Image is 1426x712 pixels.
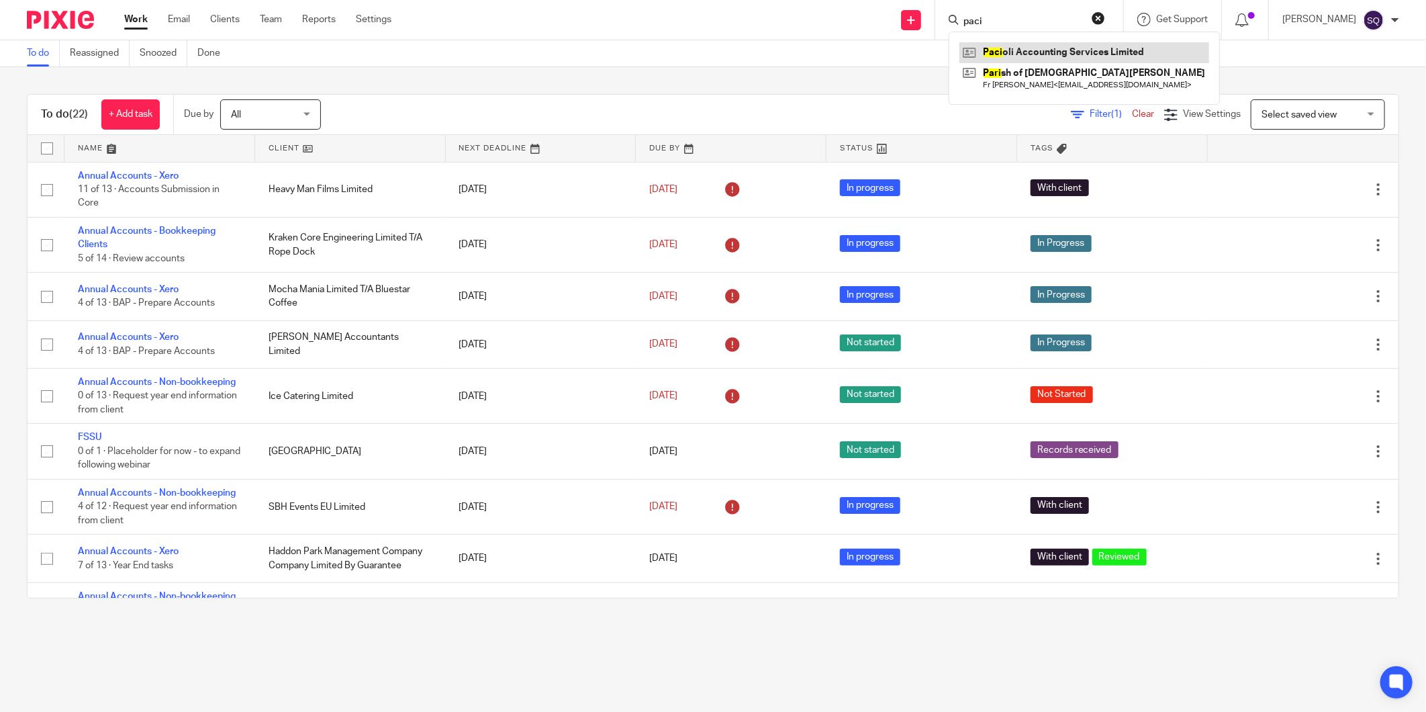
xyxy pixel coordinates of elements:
[260,13,282,26] a: Team
[446,369,636,424] td: [DATE]
[255,535,446,582] td: Haddon Park Management Company Company Limited By Guarantee
[356,13,391,26] a: Settings
[649,340,677,349] span: [DATE]
[255,273,446,320] td: Mocha Mania Limited T/A Bluestar Coffee
[840,386,901,403] span: Not started
[27,11,94,29] img: Pixie
[78,377,236,387] a: Annual Accounts - Non-bookkeeping
[78,447,240,470] span: 0 of 1 · Placeholder for now - to expand following webinar
[446,320,636,368] td: [DATE]
[168,13,190,26] a: Email
[1262,110,1337,120] span: Select saved view
[840,286,900,303] span: In progress
[649,554,677,564] span: [DATE]
[649,392,677,401] span: [DATE]
[184,107,213,121] p: Due by
[649,292,677,301] span: [DATE]
[78,392,237,415] span: 0 of 13 · Request year end information from client
[78,502,237,526] span: 4 of 12 · Request year end information from client
[210,13,240,26] a: Clients
[69,109,88,120] span: (22)
[446,582,636,637] td: [DATE]
[840,235,900,252] span: In progress
[255,424,446,479] td: [GEOGRAPHIC_DATA]
[255,320,446,368] td: [PERSON_NAME] Accountants Limited
[840,441,901,458] span: Not started
[78,547,179,556] a: Annual Accounts - Xero
[140,40,187,66] a: Snoozed
[1031,549,1089,566] span: With client
[1031,286,1092,303] span: In Progress
[78,347,215,356] span: 4 of 13 · BAP - Prepare Accounts
[124,13,148,26] a: Work
[840,179,900,196] span: In progress
[649,240,677,249] span: [DATE]
[1092,11,1105,25] button: Clear
[446,273,636,320] td: [DATE]
[446,479,636,534] td: [DATE]
[78,285,179,294] a: Annual Accounts - Xero
[1031,386,1093,403] span: Not Started
[649,447,677,456] span: [DATE]
[41,107,88,122] h1: To do
[1282,13,1356,26] p: [PERSON_NAME]
[78,171,179,181] a: Annual Accounts - Xero
[78,299,215,308] span: 4 of 13 · BAP - Prepare Accounts
[27,40,60,66] a: To do
[255,479,446,534] td: SBH Events EU Limited
[255,582,446,637] td: Denvtech Limited
[197,40,230,66] a: Done
[1031,441,1119,458] span: Records received
[1031,497,1089,514] span: With client
[446,424,636,479] td: [DATE]
[446,217,636,272] td: [DATE]
[1090,109,1132,119] span: Filter
[78,226,216,249] a: Annual Accounts - Bookkeeping Clients
[231,110,241,120] span: All
[78,185,220,208] span: 11 of 13 · Accounts Submission in Core
[962,16,1083,28] input: Search
[840,335,901,351] span: Not started
[1183,109,1241,119] span: View Settings
[1031,179,1089,196] span: With client
[446,535,636,582] td: [DATE]
[101,99,160,130] a: + Add task
[1363,9,1384,31] img: svg%3E
[78,592,236,601] a: Annual Accounts - Non-bookkeeping
[78,332,179,342] a: Annual Accounts - Xero
[78,561,173,570] span: 7 of 13 · Year End tasks
[1031,235,1092,252] span: In Progress
[649,185,677,194] span: [DATE]
[1031,335,1092,351] span: In Progress
[78,254,185,263] span: 5 of 14 · Review accounts
[1132,109,1154,119] a: Clear
[255,217,446,272] td: Kraken Core Engineering Limited T/A Rope Dock
[255,369,446,424] td: Ice Catering Limited
[446,162,636,217] td: [DATE]
[302,13,336,26] a: Reports
[840,497,900,514] span: In progress
[1156,15,1208,24] span: Get Support
[78,488,236,498] a: Annual Accounts - Non-bookkeeping
[78,433,102,442] a: FSSU
[1092,549,1147,566] span: Reviewed
[1111,109,1122,119] span: (1)
[1031,144,1053,152] span: Tags
[840,549,900,566] span: In progress
[649,502,677,512] span: [DATE]
[255,162,446,217] td: Heavy Man Films Limited
[70,40,130,66] a: Reassigned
